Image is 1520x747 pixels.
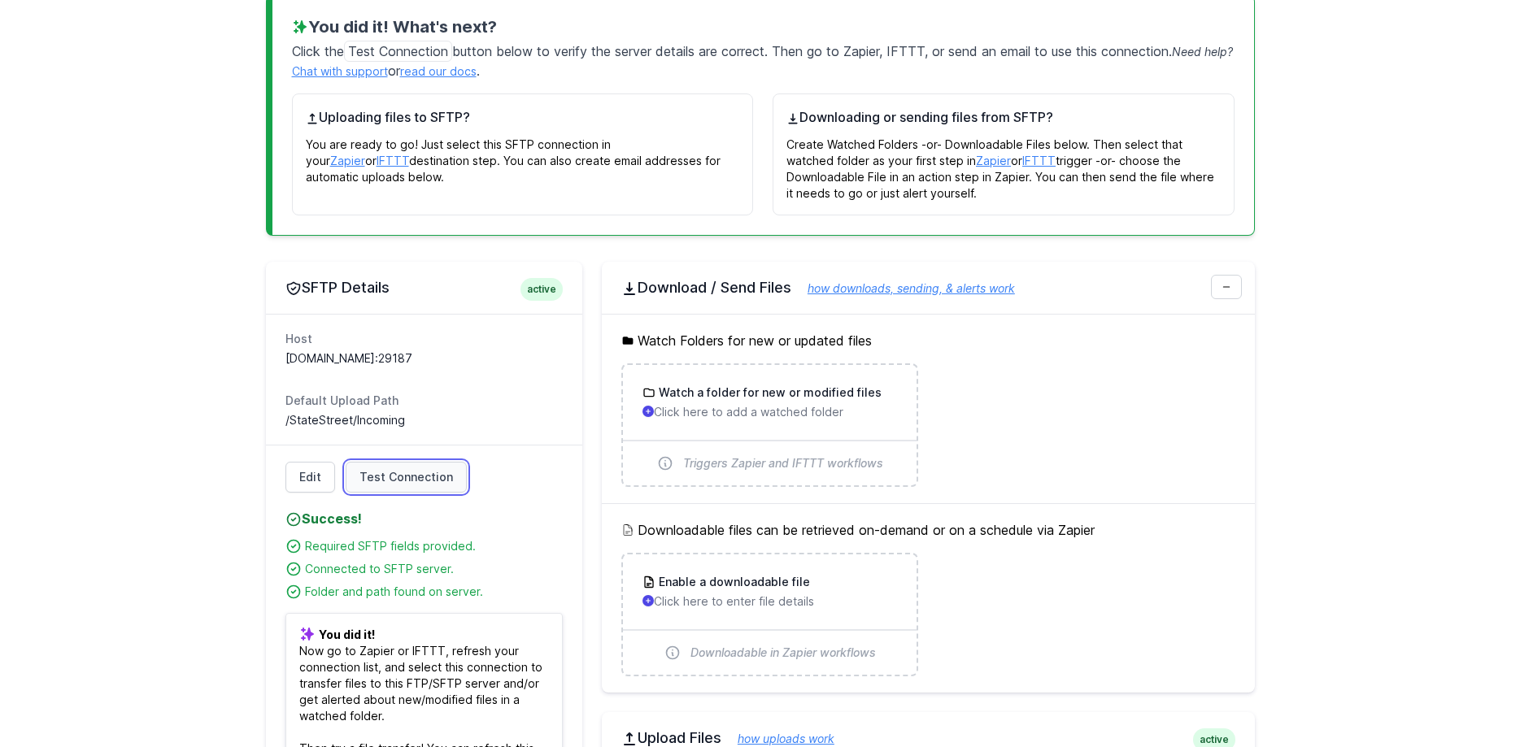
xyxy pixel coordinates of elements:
a: IFTTT [377,154,409,167]
h5: Downloadable files can be retrieved on-demand or on a schedule via Zapier [621,520,1235,540]
a: Test Connection [346,462,467,493]
span: Test Connection [344,41,452,62]
h4: Downloading or sending files from SFTP? [786,107,1221,127]
span: Test Connection [359,469,453,485]
a: read our docs [400,64,477,78]
h3: Watch a folder for new or modified files [655,384,882,401]
a: how downloads, sending, & alerts work [791,281,1015,295]
a: Zapier [976,154,1011,167]
iframe: Drift Widget Chat Controller [1439,666,1500,727]
div: Folder and path found on server. [305,584,563,600]
a: Watch a folder for new or modified files Click here to add a watched folder Triggers Zapier and I... [623,365,917,485]
h4: Uploading files to SFTP? [306,107,740,127]
a: Chat with support [292,64,388,78]
dd: /StateStreet/Incoming [285,412,563,428]
div: Required SFTP fields provided. [305,538,563,554]
a: IFTTT [1022,154,1056,167]
a: how uploads work [721,732,834,745]
h5: Watch Folders for new or updated files [621,331,1235,350]
a: Zapier [330,154,365,167]
span: Triggers Zapier and IFTTT workflows [683,455,883,471]
p: Click the button below to verify the server details are correct. Then go to Zapier, IFTTT, or sen... [292,38,1235,80]
h3: Enable a downloadable file [655,574,810,590]
p: You are ready to go! Just select this SFTP connection in your or destination step. You can also c... [306,127,740,185]
h2: SFTP Details [285,278,563,297]
h4: Success! [285,509,563,528]
dd: [DOMAIN_NAME]:29187 [285,350,563,367]
div: Connected to SFTP server. [305,561,563,577]
dt: Default Upload Path [285,393,563,409]
span: active [520,278,563,301]
span: Downloadable in Zapier workflows [690,645,876,661]
a: Edit [285,462,335,493]
p: Click here to enter file details [642,593,897,610]
h3: You did it! What's next? [292,15,1235,38]
h2: Download / Send Files [621,278,1235,297]
b: You did it! [319,628,375,641]
span: Need help? [1172,45,1233,59]
dt: Host [285,331,563,347]
p: Create Watched Folders -or- Downloadable Files below. Then select that watched folder as your fir... [786,127,1221,202]
a: Enable a downloadable file Click here to enter file details Downloadable in Zapier workflows [623,554,917,675]
p: Click here to add a watched folder [642,404,897,420]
